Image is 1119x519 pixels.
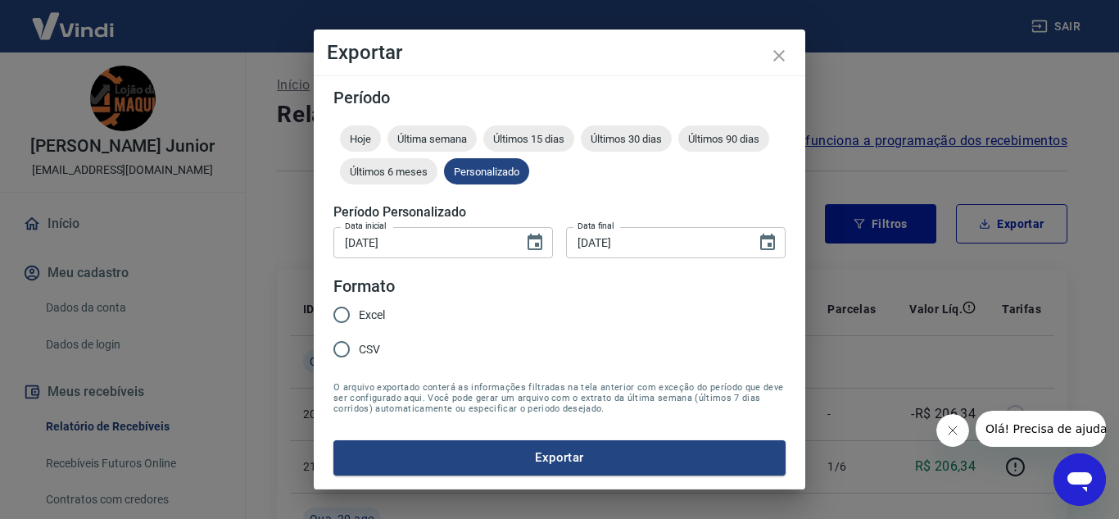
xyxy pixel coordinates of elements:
[936,414,969,447] iframe: Fechar mensagem
[483,133,574,145] span: Últimos 15 dias
[340,166,437,178] span: Últimos 6 meses
[327,43,792,62] h4: Exportar
[444,166,529,178] span: Personalizado
[333,227,512,257] input: DD/MM/YYYY
[678,125,769,152] div: Últimos 90 dias
[1053,453,1106,506] iframe: Botão para abrir a janela de mensagens
[678,133,769,145] span: Últimos 90 dias
[387,133,477,145] span: Última semana
[566,227,745,257] input: DD/MM/YYYY
[340,133,381,145] span: Hoje
[581,133,672,145] span: Últimos 30 dias
[333,440,786,475] button: Exportar
[759,36,799,75] button: close
[333,275,395,298] legend: Formato
[340,158,437,184] div: Últimos 6 meses
[10,11,138,25] span: Olá! Precisa de ajuda?
[387,125,477,152] div: Última semana
[359,341,380,358] span: CSV
[483,125,574,152] div: Últimos 15 dias
[345,220,387,232] label: Data inicial
[333,89,786,106] h5: Período
[578,220,614,232] label: Data final
[751,226,784,259] button: Choose date, selected date is 21 de ago de 2025
[976,411,1106,447] iframe: Mensagem da empresa
[581,125,672,152] div: Últimos 30 dias
[519,226,551,259] button: Choose date, selected date is 16 de ago de 2025
[333,204,786,221] h5: Período Personalizado
[340,125,381,152] div: Hoje
[359,307,385,324] span: Excel
[444,158,529,184] div: Personalizado
[333,382,786,414] span: O arquivo exportado conterá as informações filtradas na tela anterior com exceção do período que ...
